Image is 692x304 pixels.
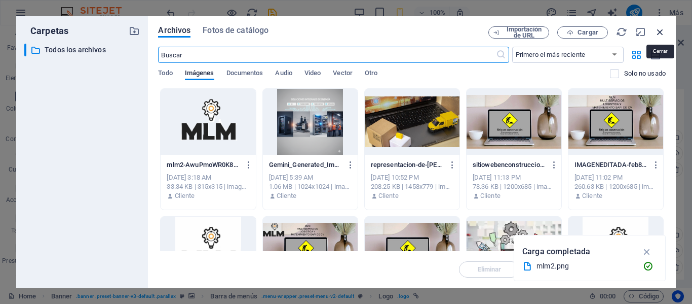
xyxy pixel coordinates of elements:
p: Solo muestra los archivos que no están usándose en el sitio web. Los archivos añadidos durante es... [624,69,666,78]
span: Vector [333,67,353,81]
p: mlm2-AwuPmoWR0K85US2sS9s59Q.png [167,160,240,170]
p: Cliente [378,191,399,200]
p: Carga completada [522,245,590,258]
span: Video [304,67,321,81]
button: Cargar [557,26,608,39]
div: 78.36 KB | 1200x685 | image/jpeg [473,182,555,191]
span: Todo [158,67,172,81]
i: Volver a cargar [616,26,627,38]
div: [DATE] 5:39 AM [269,173,352,182]
div: 1.06 MB | 1024x1024 | image/png [269,182,352,191]
div: 33.34 KB | 315x315 | image/png [167,182,249,191]
div: ​ [24,44,26,56]
span: Audio [275,67,292,81]
div: 208.25 KB | 1458x779 | image/jpeg [371,182,453,191]
span: Cargar [578,29,598,36]
div: mlm2.png [536,260,635,272]
p: Cliente [175,191,195,200]
span: Fotos de catálogo [203,24,268,37]
input: Buscar [158,47,495,63]
span: Archivos [158,24,190,37]
div: [DATE] 10:52 PM [371,173,453,182]
div: [DATE] 3:18 AM [167,173,249,182]
p: Cliente [480,191,501,200]
p: representacion-de-la-cadena-de-suministro-de-vehiculos-en-portatilesedit-Hbh9g_wwfkgAwy2UR8rr4Q.jpg [371,160,444,170]
i: Minimizar [635,26,646,38]
button: Importación de URL [488,26,549,39]
div: 260.63 KB | 1200x685 | image/jpeg [574,182,657,191]
span: Otro [365,67,377,81]
p: sitiowebenconstruccion-Zpcgpluu5ggsnuhYcza84Q.jpg [473,160,546,170]
i: Crear carpeta [129,25,140,37]
p: Gemini_Generated_Image_jnvs0ijnvs0ijnvs-jQiFCZRgjkWvJghMrP29DQ.png [269,160,342,170]
span: Documentos [226,67,263,81]
span: Imágenes [185,67,214,81]
p: Todos los archivos [45,44,122,56]
p: IMAGENEDITADA-feb88ZyTqi5W3ShuVKtNrA.jpg [574,160,648,170]
span: Importación de URL [504,26,545,39]
p: Carpetas [24,24,68,38]
p: Cliente [277,191,297,200]
div: [DATE] 11:13 PM [473,173,555,182]
div: [DATE] 11:02 PM [574,173,657,182]
p: Cliente [582,191,602,200]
